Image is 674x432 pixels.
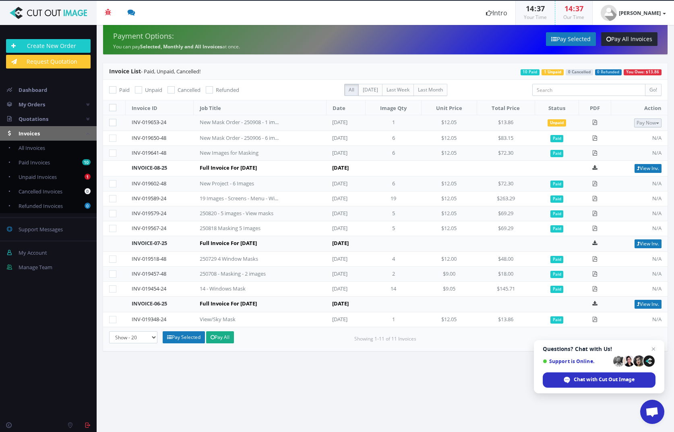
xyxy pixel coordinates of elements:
[113,32,379,40] h4: Payment Options:
[85,188,91,194] b: 0
[422,221,477,236] td: $12.05
[534,4,537,13] span: :
[6,7,91,19] img: Cut Out Image
[550,181,564,188] span: Paid
[611,177,668,191] td: N/A
[550,225,564,233] span: Paid
[119,86,130,93] span: Paid
[422,206,477,221] td: $12.05
[140,43,222,50] strong: Selected, Monthly and All Invoices
[366,206,422,221] td: 5
[624,69,662,75] span: You Owe: $13.86
[200,134,280,142] div: New Mask Order - 250906 - 6 images/24hr TOT
[132,149,166,156] a: INV-019641-48
[477,206,535,221] td: $69.29
[611,146,668,161] td: N/A
[366,312,422,327] td: 1
[635,300,662,309] a: View Inv.
[611,267,668,282] td: N/A
[593,1,674,25] a: [PERSON_NAME]
[19,144,45,152] span: All Invoices
[366,267,422,282] td: 2
[82,159,91,165] b: 10
[573,4,575,13] span: :
[344,84,359,96] label: All
[326,146,365,161] td: [DATE]
[550,256,564,263] span: Paid
[550,210,564,218] span: Paid
[19,249,47,256] span: My Account
[354,335,416,343] small: Showing 1-11 of 11 Invoices
[521,69,540,75] span: 10 Paid
[574,376,635,383] span: Chat with Cut Out Image
[200,118,280,126] div: New Mask Order - 250908 - 1 image/24hr TOT
[422,267,477,282] td: $9.00
[422,191,477,206] td: $12.05
[550,135,564,142] span: Paid
[326,131,365,146] td: [DATE]
[611,206,668,221] td: N/A
[649,344,658,354] span: Close chat
[366,282,422,297] td: 14
[575,4,583,13] span: 37
[635,239,662,248] a: View Inv.
[422,312,477,327] td: $12.05
[109,67,141,75] span: Invoice List
[366,221,422,236] td: 5
[619,9,661,17] strong: [PERSON_NAME]
[6,39,91,53] a: Create New Order
[537,4,545,13] span: 37
[19,101,45,108] span: My Orders
[422,252,477,267] td: $12.00
[550,286,564,293] span: Paid
[19,264,52,271] span: Manage Team
[382,84,414,96] label: Last Week
[611,252,668,267] td: N/A
[366,146,422,161] td: 6
[326,236,421,252] td: [DATE]
[366,191,422,206] td: 19
[566,69,593,75] span: 0 Cancelled
[640,400,664,424] div: Open chat
[19,173,57,181] span: Unpaid Invoices
[611,100,668,115] th: Action
[366,252,422,267] td: 4
[422,177,477,191] td: $12.05
[126,100,194,115] th: Invoice ID
[546,32,596,46] a: Pay Selected
[206,331,234,343] a: Pay All
[326,206,365,221] td: [DATE]
[132,164,167,171] a: INVOICE-08-25
[132,316,166,323] a: INV-019348-24
[543,358,610,364] span: Support is Online.
[645,84,662,96] input: Go!
[163,331,205,343] a: Pay Selected
[535,100,579,115] th: Status
[543,346,655,352] span: Questions? Chat with Us!
[19,159,50,166] span: Paid Invoices
[358,84,382,96] label: [DATE]
[611,191,668,206] td: N/A
[200,316,280,323] div: View/Sky Mask
[477,282,535,297] td: $145.71
[477,267,535,282] td: $18.00
[132,210,166,217] a: INV-019579-24
[132,195,166,202] a: INV-019589-24
[543,372,655,388] div: Chat with Cut Out Image
[200,210,280,217] div: 250820 - 5 images - View masks
[85,203,91,209] b: 0
[200,180,280,187] div: New Project - 6 Images
[326,115,365,131] td: [DATE]
[200,270,280,278] div: 250708 - Masking - 2 images
[422,282,477,297] td: $9.05
[542,69,564,75] span: 1 Unpaid
[326,267,365,282] td: [DATE]
[634,118,662,127] button: Pay Now
[477,312,535,327] td: $13.86
[194,161,327,177] td: Full Invoice For [DATE]
[326,312,365,327] td: [DATE]
[413,84,447,96] label: Last Month
[422,146,477,161] td: $12.05
[19,202,63,210] span: Refunded Invoices
[200,195,280,202] div: 19 Images - Screens - Menu - Windows Mask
